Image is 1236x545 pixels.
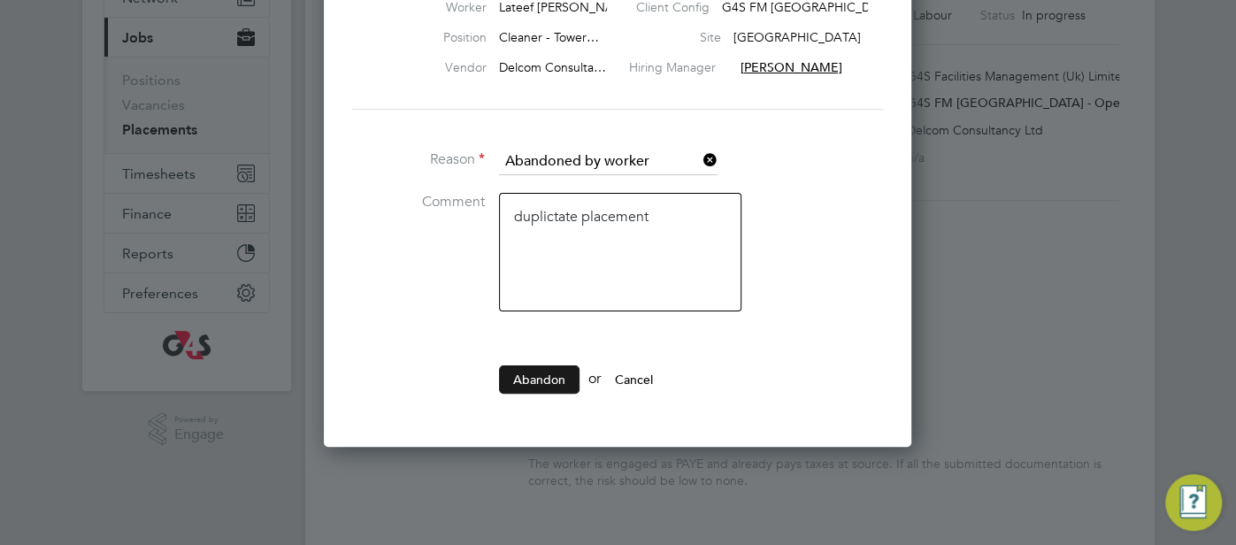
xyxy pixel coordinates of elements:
label: Reason [352,150,485,169]
label: Hiring Manager [628,59,727,75]
input: Select one [499,149,718,175]
label: Position [388,29,486,45]
button: Cancel [601,365,667,394]
li: or [352,365,883,411]
button: Abandon [499,365,580,394]
label: Comment [352,193,485,211]
span: [PERSON_NAME] [740,59,841,75]
label: Vendor [388,59,486,75]
label: Site [650,29,721,45]
button: Engage Resource Center [1165,474,1222,531]
span: [GEOGRAPHIC_DATA] [733,29,861,45]
span: Delcom Consulta… [498,59,605,75]
span: Cleaner - Tower… [498,29,598,45]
